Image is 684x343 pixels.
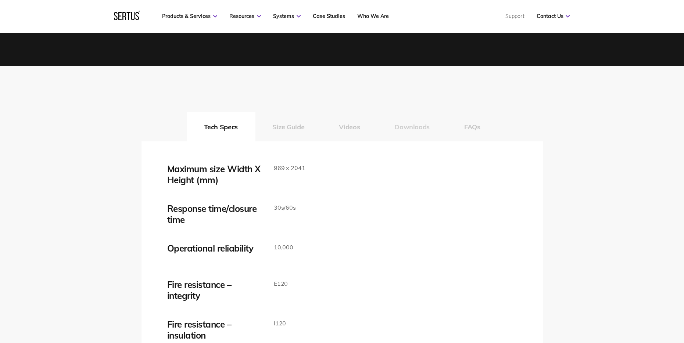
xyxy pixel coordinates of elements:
[273,13,301,19] a: Systems
[274,319,286,328] p: I120
[357,13,389,19] a: Who We Are
[167,243,263,254] div: Operational reliability
[377,112,447,141] button: Downloads
[255,112,322,141] button: Size Guide
[322,112,377,141] button: Videos
[274,243,293,252] p: 10,000
[229,13,261,19] a: Resources
[274,279,288,289] p: E120
[505,13,524,19] a: Support
[167,279,263,301] div: Fire resistance – integrity
[536,13,570,19] a: Contact Us
[447,112,498,141] button: FAQs
[162,13,217,19] a: Products & Services
[313,13,345,19] a: Case Studies
[167,203,263,225] div: Response time/closure time
[552,258,684,343] iframe: Chat Widget
[167,319,263,341] div: Fire resistance – insulation
[274,203,296,213] p: 30s/60s
[167,163,263,185] div: Maximum size Width X Height (mm)
[274,163,305,173] p: 969 x 2041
